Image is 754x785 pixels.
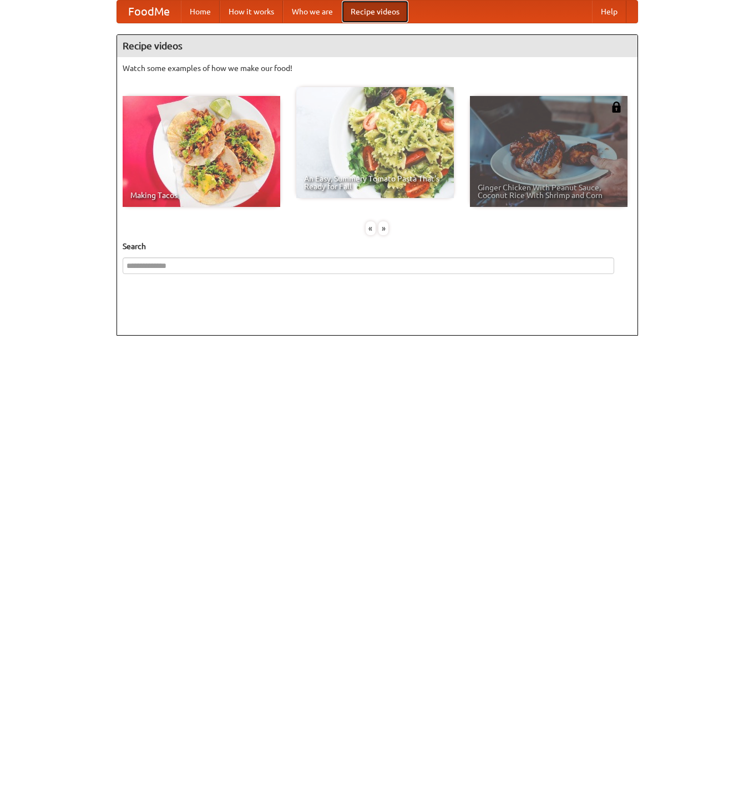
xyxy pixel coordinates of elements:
p: Watch some examples of how we make our food! [123,63,632,74]
span: Making Tacos [130,191,272,199]
a: Recipe videos [342,1,408,23]
a: How it works [220,1,283,23]
img: 483408.png [611,102,622,113]
a: Home [181,1,220,23]
h4: Recipe videos [117,35,637,57]
a: Making Tacos [123,96,280,207]
div: » [378,221,388,235]
a: An Easy, Summery Tomato Pasta That's Ready for Fall [296,87,454,198]
span: An Easy, Summery Tomato Pasta That's Ready for Fall [304,175,446,190]
a: Help [592,1,626,23]
h5: Search [123,241,632,252]
a: FoodMe [117,1,181,23]
a: Who we are [283,1,342,23]
div: « [366,221,376,235]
